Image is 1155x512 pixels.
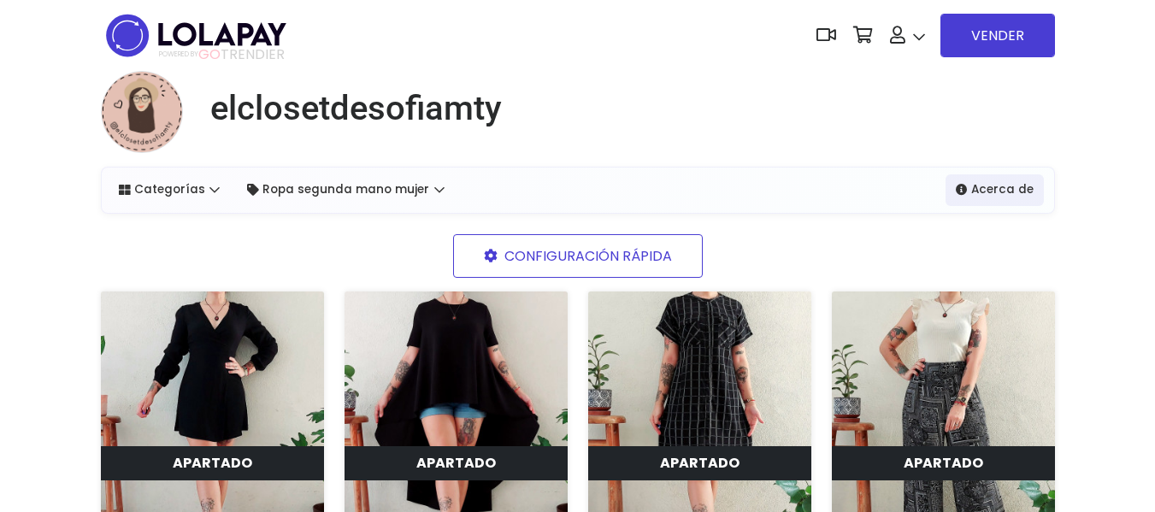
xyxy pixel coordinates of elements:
span: GO [198,44,221,64]
div: Sólo tu puedes verlo en tu tienda [345,446,568,480]
a: Ropa segunda mano mujer [237,174,455,205]
a: CONFIGURACIÓN RÁPIDA [453,234,703,278]
div: Sólo tu puedes verlo en tu tienda [101,446,324,480]
a: Categorías [109,174,231,205]
a: VENDER [940,14,1055,57]
div: Sólo tu puedes verlo en tu tienda [832,446,1055,480]
img: logo [101,9,292,62]
span: POWERED BY [159,50,198,59]
a: elclosetdesofiamty [197,88,502,129]
a: Acerca de [946,174,1044,205]
div: Sólo tu puedes verlo en tu tienda [588,446,811,480]
h1: elclosetdesofiamty [210,88,502,129]
span: TRENDIER [159,47,285,62]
